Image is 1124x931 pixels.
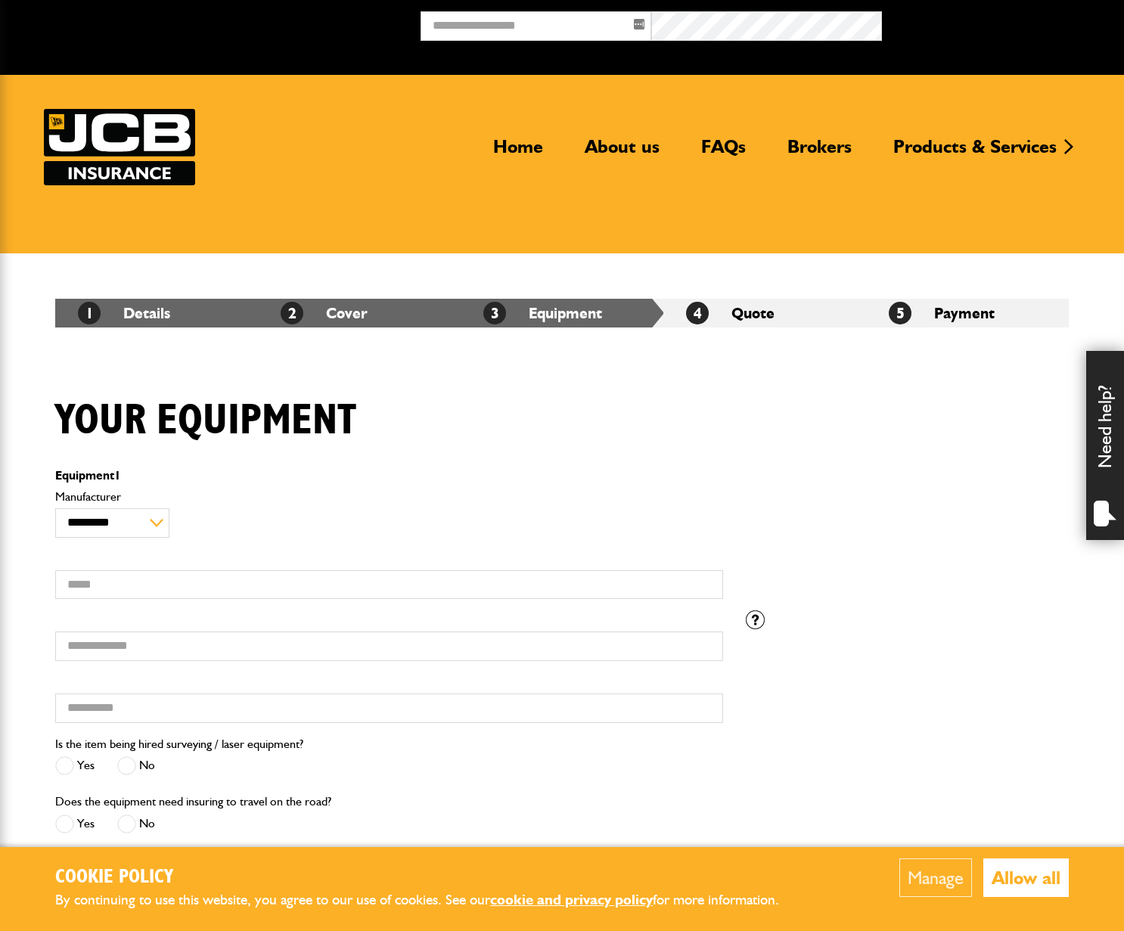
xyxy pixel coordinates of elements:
[55,796,331,808] label: Does the equipment need insuring to travel on the road?
[55,738,303,750] label: Is the item being hired surveying / laser equipment?
[686,302,709,324] span: 4
[117,756,155,775] label: No
[461,299,663,327] li: Equipment
[55,866,804,889] h2: Cookie Policy
[482,135,554,170] a: Home
[899,858,972,897] button: Manage
[55,491,723,503] label: Manufacturer
[44,109,195,185] a: JCB Insurance Services
[663,299,866,327] li: Quote
[573,135,671,170] a: About us
[983,858,1069,897] button: Allow all
[55,889,804,912] p: By continuing to use this website, you agree to our use of cookies. See our for more information.
[882,135,1068,170] a: Products & Services
[114,468,121,483] span: 1
[55,756,95,775] label: Yes
[1086,351,1124,540] div: Need help?
[483,302,506,324] span: 3
[78,302,101,324] span: 1
[281,302,303,324] span: 2
[117,815,155,833] label: No
[55,396,356,446] h1: Your equipment
[44,109,195,185] img: JCB Insurance Services logo
[889,302,911,324] span: 5
[882,11,1113,35] button: Broker Login
[490,891,653,908] a: cookie and privacy policy
[55,470,723,482] p: Equipment
[281,304,368,322] a: 2Cover
[55,815,95,833] label: Yes
[78,304,170,322] a: 1Details
[690,135,757,170] a: FAQs
[776,135,863,170] a: Brokers
[866,299,1069,327] li: Payment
